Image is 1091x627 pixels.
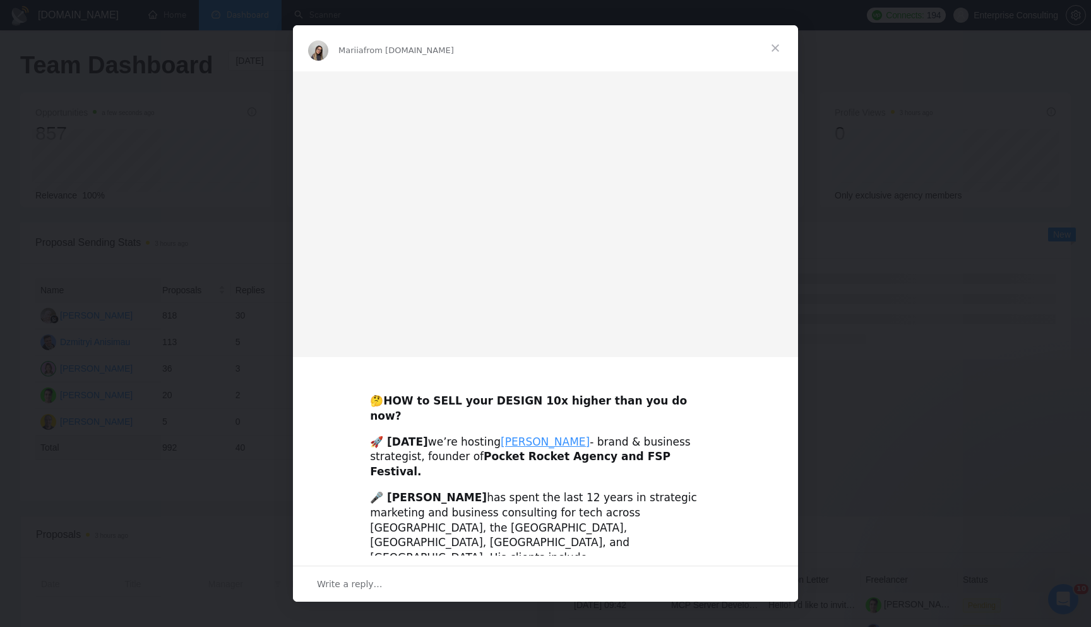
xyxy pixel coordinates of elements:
a: [PERSON_NAME] [501,435,590,448]
b: HOW to SELL your DESIGN 10x higher than you do now? [370,394,687,422]
div: we’re hosting - brand & business strategist, founder of [370,435,721,480]
span: Write a reply… [317,576,383,592]
div: has spent the last 12 years in strategic marketing and business consulting for tech across [GEOGR... [370,490,721,566]
img: Profile image for Mariia [308,40,328,61]
div: Open conversation and reply [293,566,798,602]
b: 🎤 [PERSON_NAME] [370,491,487,504]
b: 🚀 [DATE] [370,435,428,448]
span: Close [753,25,798,71]
div: 🤔 [370,379,721,423]
span: from [DOMAIN_NAME] [364,46,454,55]
b: Pocket Rocket Agency and FSP Festival. [370,450,671,478]
span: Mariia [338,46,364,55]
